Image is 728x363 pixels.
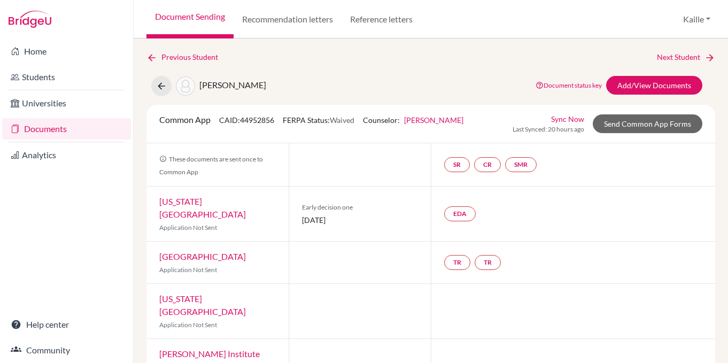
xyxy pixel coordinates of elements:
a: TR [475,255,501,270]
a: Document status key [536,81,602,89]
a: CR [474,157,501,172]
a: Universities [2,92,131,114]
span: [DATE] [302,214,418,226]
a: Help center [2,314,131,335]
a: Next Student [657,51,715,63]
span: Application Not Sent [159,321,217,329]
span: These documents are sent once to Common App [159,155,263,176]
span: Application Not Sent [159,266,217,274]
a: Community [2,339,131,361]
span: CAID: 44952856 [219,115,274,125]
button: Kaille [678,9,715,29]
a: Sync Now [551,113,584,125]
a: SR [444,157,470,172]
a: [GEOGRAPHIC_DATA] [159,251,246,261]
span: [PERSON_NAME] [199,80,266,90]
a: Add/View Documents [606,76,702,95]
a: [US_STATE][GEOGRAPHIC_DATA] [159,294,246,316]
a: Documents [2,118,131,140]
span: Last Synced: 20 hours ago [513,125,584,134]
span: Waived [330,115,354,125]
span: Counselor: [363,115,463,125]
a: Previous Student [146,51,227,63]
a: Home [2,41,131,62]
a: [PERSON_NAME] [404,115,463,125]
img: Bridge-U [9,11,51,28]
a: Send Common App Forms [593,114,702,133]
span: Early decision one [302,203,418,212]
a: EDA [444,206,476,221]
a: [PERSON_NAME] Institute [159,349,260,359]
a: Analytics [2,144,131,166]
a: [US_STATE][GEOGRAPHIC_DATA] [159,196,246,219]
span: Application Not Sent [159,223,217,231]
span: FERPA Status: [283,115,354,125]
a: SMR [505,157,537,172]
a: Students [2,66,131,88]
a: TR [444,255,470,270]
span: Common App [159,114,211,125]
